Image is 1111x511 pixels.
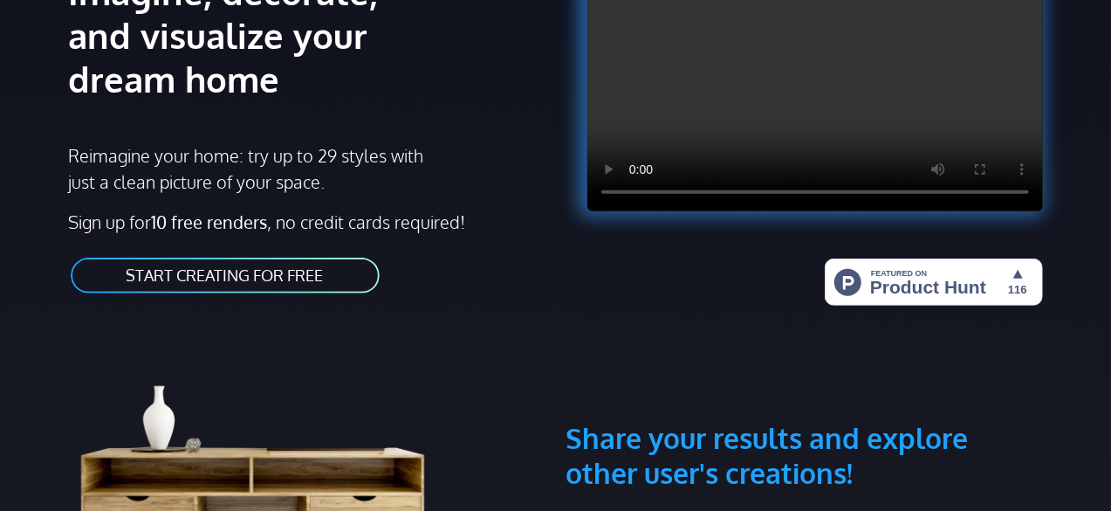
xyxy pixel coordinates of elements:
a: START CREATING FOR FREE [69,256,381,295]
strong: 10 free renders [152,211,268,233]
p: Sign up for , no credit cards required! [69,209,545,235]
h3: Share your results and explore other user's creations! [566,337,1043,491]
img: HomeStyler AI - Interior Design Made Easy: One Click to Your Dream Home | Product Hunt [825,259,1043,306]
p: Reimagine your home: try up to 29 styles with just a clean picture of your space. [69,142,427,195]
